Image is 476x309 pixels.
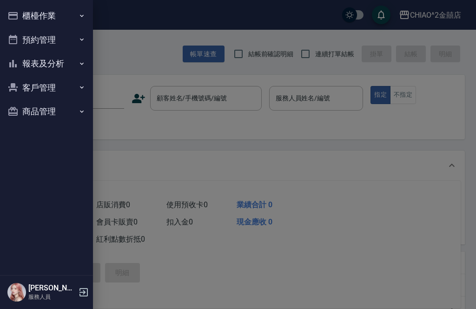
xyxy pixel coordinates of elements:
[4,28,89,52] button: 預約管理
[7,283,26,302] img: Person
[4,76,89,100] button: 客戶管理
[4,99,89,124] button: 商品管理
[4,4,89,28] button: 櫃檯作業
[28,283,76,293] h5: [PERSON_NAME]
[4,52,89,76] button: 報表及分析
[28,293,76,301] p: 服務人員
